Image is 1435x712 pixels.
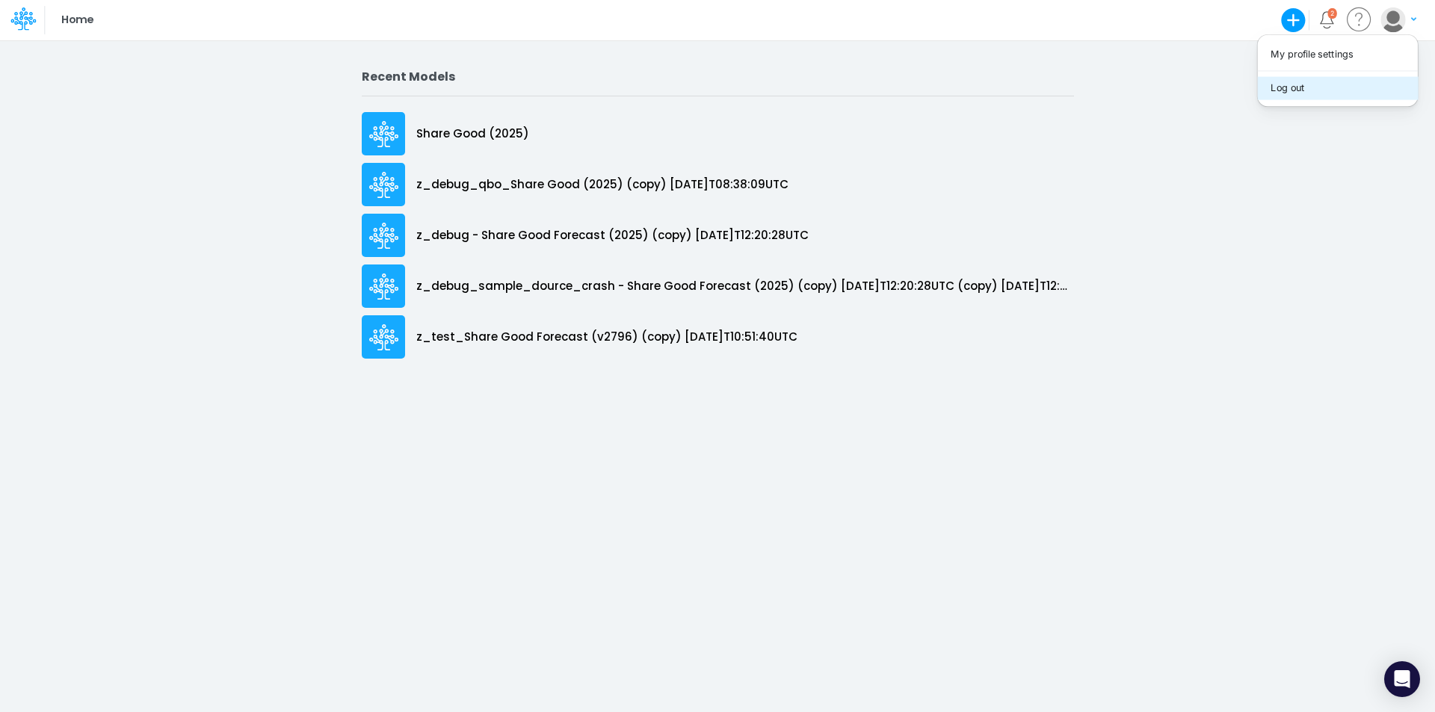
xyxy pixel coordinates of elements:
[362,261,1074,312] a: z_debug_sample_dource_crash - Share Good Forecast (2025) (copy) [DATE]T12:20:28UTC (copy) [DATE]T...
[1330,10,1334,16] div: 2 unread items
[1384,661,1420,697] div: Open Intercom Messenger
[61,12,93,28] p: Home
[362,69,1074,84] h2: Recent Models
[416,278,1074,295] p: z_debug_sample_dource_crash - Share Good Forecast (2025) (copy) [DATE]T12:20:28UTC (copy) [DATE]T...
[416,329,797,346] p: z_test_Share Good Forecast (v2796) (copy) [DATE]T10:51:40UTC
[1318,11,1336,28] a: Notifications
[1257,76,1417,99] button: Log out
[362,210,1074,261] a: z_debug - Share Good Forecast (2025) (copy) [DATE]T12:20:28UTC
[362,108,1074,159] a: Share Good (2025)
[416,126,529,143] p: Share Good (2025)
[416,176,789,194] p: z_debug_qbo_Share Good (2025) (copy) [DATE]T08:38:09UTC
[1257,43,1417,66] button: My profile settings
[362,312,1074,362] a: z_test_Share Good Forecast (v2796) (copy) [DATE]T10:51:40UTC
[416,227,809,244] p: z_debug - Share Good Forecast (2025) (copy) [DATE]T12:20:28UTC
[362,159,1074,210] a: z_debug_qbo_Share Good (2025) (copy) [DATE]T08:38:09UTC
